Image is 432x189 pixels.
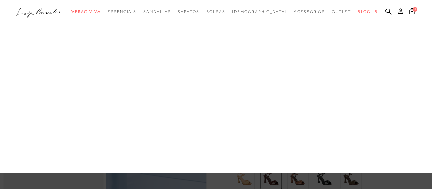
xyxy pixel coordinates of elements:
[108,5,136,18] a: categoryNavScreenReaderText
[358,9,378,14] span: BLOG LB
[332,9,351,14] span: Outlet
[232,9,287,14] span: [DEMOGRAPHIC_DATA]
[108,9,136,14] span: Essenciais
[294,9,325,14] span: Acessórios
[143,5,171,18] a: categoryNavScreenReaderText
[332,5,351,18] a: categoryNavScreenReaderText
[232,5,287,18] a: noSubCategoriesText
[413,7,417,12] span: 1
[71,9,101,14] span: Verão Viva
[358,5,378,18] a: BLOG LB
[178,5,199,18] a: categoryNavScreenReaderText
[407,8,417,17] button: 1
[71,5,101,18] a: categoryNavScreenReaderText
[178,9,199,14] span: Sapatos
[294,5,325,18] a: categoryNavScreenReaderText
[206,9,225,14] span: Bolsas
[206,5,225,18] a: categoryNavScreenReaderText
[143,9,171,14] span: Sandálias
